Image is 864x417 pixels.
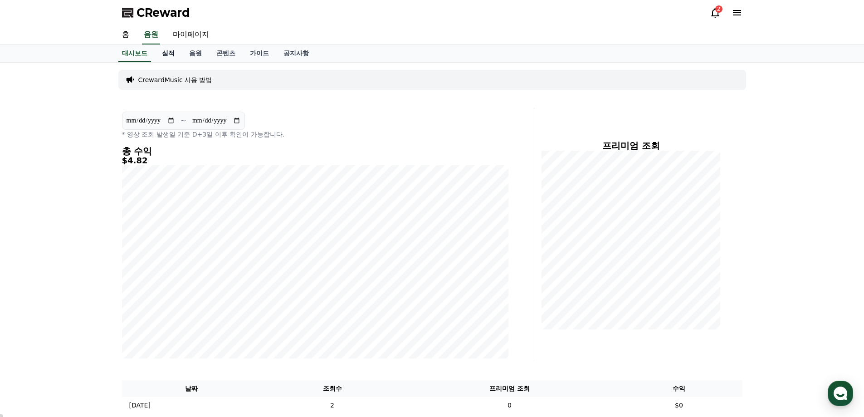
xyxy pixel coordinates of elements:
[122,380,261,397] th: 날짜
[3,288,60,310] a: 홈
[118,45,151,62] a: 대시보드
[261,397,404,414] td: 2
[117,288,174,310] a: 설정
[182,45,209,62] a: 음원
[122,146,508,156] h4: 총 수익
[138,75,212,84] a: CrewardMusic 사용 방법
[122,130,508,139] p: * 영상 조회 발생일 기준 D+3일 이후 확인이 가능합니다.
[137,5,190,20] span: CReward
[209,45,243,62] a: 콘텐츠
[129,401,151,410] p: [DATE]
[142,25,160,44] a: 음원
[122,5,190,20] a: CReward
[715,5,722,13] div: 2
[276,45,316,62] a: 공지사항
[542,141,721,151] h4: 프리미엄 조회
[615,380,742,397] th: 수익
[403,380,615,397] th: 프리미엄 조회
[83,302,94,309] span: 대화
[155,45,182,62] a: 실적
[166,25,216,44] a: 마이페이지
[181,115,186,126] p: ~
[403,397,615,414] td: 0
[615,397,742,414] td: $0
[140,301,151,309] span: 설정
[710,7,721,18] a: 2
[60,288,117,310] a: 대화
[115,25,137,44] a: 홈
[29,301,34,309] span: 홈
[261,380,404,397] th: 조회수
[122,156,508,165] h5: $4.82
[243,45,276,62] a: 가이드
